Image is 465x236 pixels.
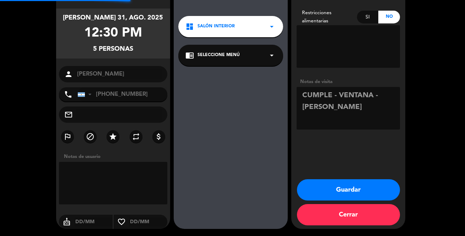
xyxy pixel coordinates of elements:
[297,179,400,201] button: Guardar
[64,110,73,119] i: mail_outline
[198,23,235,30] span: Salón Interior
[297,204,400,225] button: Cerrar
[93,44,133,54] div: 5 personas
[78,88,94,101] div: Argentina: +54
[114,218,129,226] i: favorite_border
[198,52,240,59] span: Seleccione Menú
[64,70,73,78] i: person
[132,132,140,141] i: repeat
[297,78,400,86] div: Notas de visita
[378,11,400,23] div: No
[64,90,72,99] i: phone
[267,22,276,31] i: arrow_drop_down
[297,9,357,25] div: Restricciones alimentarias
[267,51,276,60] i: arrow_drop_down
[129,218,167,226] input: DD/MM
[185,51,194,60] i: chrome_reader_mode
[357,11,379,23] div: Si
[84,23,142,44] div: 12:30 PM
[75,218,113,226] input: DD/MM
[155,132,163,141] i: attach_money
[109,132,117,141] i: star
[63,13,163,23] div: [PERSON_NAME] 31, ago. 2025
[86,132,94,141] i: block
[185,22,194,31] i: dashboard
[59,218,75,226] i: cake
[60,153,170,160] div: Notas de usuario
[63,132,72,141] i: outlined_flag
